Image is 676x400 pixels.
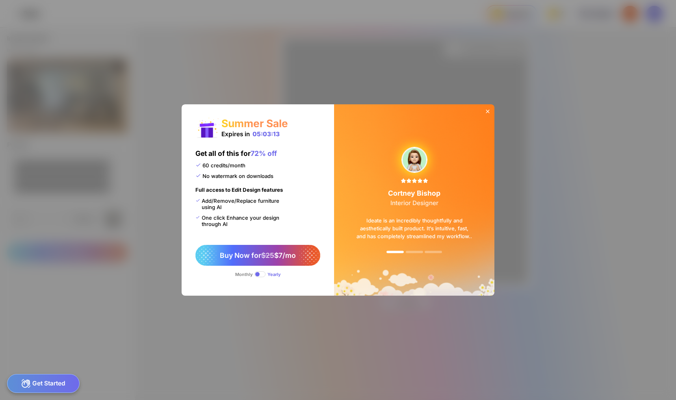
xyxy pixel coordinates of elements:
div: Monthly [235,272,253,277]
div: Full access to Edit Design features [195,187,283,198]
div: Get all of this for [195,149,277,162]
img: upgradeReviewAvtar-3.png [402,147,427,172]
span: Buy Now for $7/mo [220,251,296,259]
div: Expires in [221,130,280,138]
span: $25 [261,251,274,259]
div: 05:03:13 [253,130,280,138]
div: Summer Sale [221,117,288,130]
img: summerSaleBg.png [334,104,494,296]
div: No watermark on downloads [195,173,273,179]
div: Yearly [267,272,280,277]
div: Add/Remove/Replace furniture using AI [195,198,288,210]
div: One click Enhance your design through AI [195,215,288,227]
span: 72% off [251,149,277,157]
div: Ideate is an incredibly thoughtfully and aesthetically built product. It’s intuitive, fast, and h... [345,207,484,251]
div: Get Started [7,374,80,393]
span: Interior Designer [390,199,438,207]
div: Cortney Bishop [388,189,440,206]
div: 60 credits/month [195,162,245,169]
